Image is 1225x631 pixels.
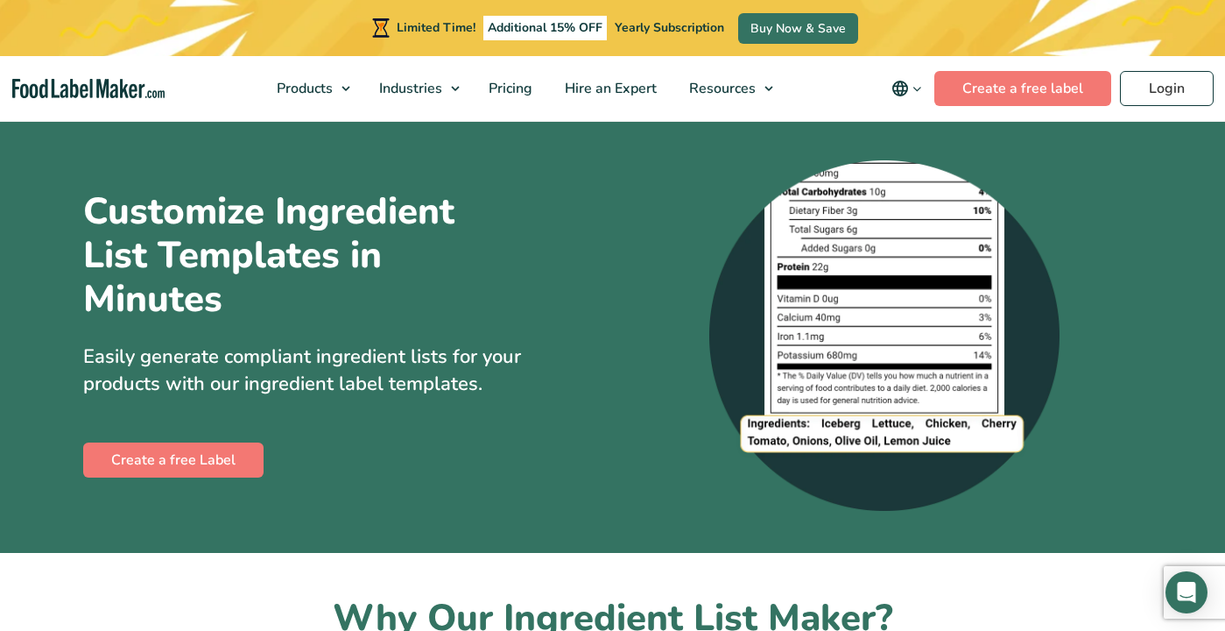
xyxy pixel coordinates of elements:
[83,190,521,323] h1: Customize Ingredient List Templates in Minutes
[483,79,534,98] span: Pricing
[560,79,658,98] span: Hire an Expert
[363,56,468,121] a: Industries
[473,56,545,121] a: Pricing
[397,19,475,36] span: Limited Time!
[934,71,1111,106] a: Create a free label
[709,160,1060,511] img: A zoomed-in screenshot of an ingredient list at the bottom of a nutrition label.
[261,56,359,121] a: Products
[374,79,444,98] span: Industries
[1165,571,1207,613] div: Open Intercom Messenger
[1120,71,1214,106] a: Login
[83,443,264,478] a: Create a free Label
[83,344,600,398] p: Easily generate compliant ingredient lists for your products with our ingredient label templates.
[615,19,724,36] span: Yearly Subscription
[483,16,607,40] span: Additional 15% OFF
[738,13,858,44] a: Buy Now & Save
[673,56,782,121] a: Resources
[549,56,669,121] a: Hire an Expert
[271,79,334,98] span: Products
[684,79,757,98] span: Resources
